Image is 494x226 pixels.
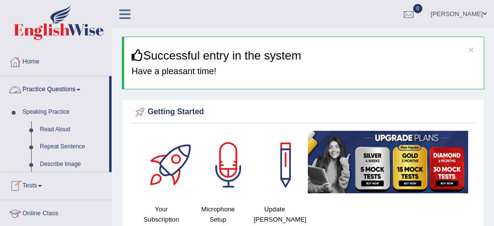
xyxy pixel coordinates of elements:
[468,44,474,55] button: ×
[36,138,109,156] a: Repeat Sentence
[0,48,112,73] a: Home
[413,4,423,13] span: 0
[18,103,109,121] a: Speaking Practice
[132,49,476,62] h3: Successful entry in the system
[36,156,109,173] a: Describe Image
[0,76,109,101] a: Practice Questions
[0,200,112,225] a: Online Class
[138,204,185,225] h4: Your Subscription
[0,172,112,197] a: Tests
[133,105,473,120] div: Getting Started
[132,67,476,77] h4: Have a pleasant time!
[194,204,241,225] h4: Microphone Setup
[308,131,468,193] img: small5.jpg
[36,121,109,139] a: Read Aloud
